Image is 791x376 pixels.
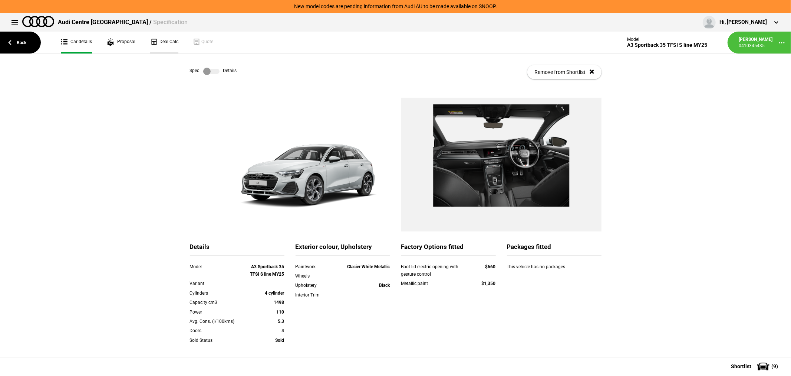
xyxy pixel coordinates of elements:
strong: $1,350 [482,281,496,286]
div: This vehicle has no packages [507,263,602,278]
strong: Glacier White Metallic [347,264,390,269]
div: Boot lid electric opening with gesture control [401,263,468,278]
span: Shortlist [731,364,751,369]
strong: 5.3 [278,319,284,324]
div: Metallic paint [401,280,468,287]
div: Upholstery [296,282,333,289]
button: ... [772,33,791,52]
a: [PERSON_NAME]0410345435 [739,36,772,49]
div: Power [190,308,247,316]
strong: 1498 [274,300,284,305]
strong: 4 [282,328,284,333]
div: Avg. Cons. (l/100kms) [190,318,247,325]
div: Cylinders [190,289,247,297]
div: Doors [190,327,247,334]
div: Capacity cm3 [190,299,247,306]
div: Variant [190,280,247,287]
div: Hi, [PERSON_NAME] [719,19,767,26]
div: Interior Trim [296,291,333,299]
div: Paintwork [296,263,333,270]
div: Spec Details [190,68,237,75]
a: Deal Calc [150,32,178,54]
div: Wheels [296,272,333,280]
div: [PERSON_NAME] [739,36,772,43]
div: Details [190,243,284,256]
div: Model [190,263,247,270]
a: Proposal [107,32,135,54]
span: ( 9 ) [771,364,778,369]
div: Sold Status [190,337,247,344]
div: A3 Sportback 35 TFSI S line MY25 [627,42,707,48]
strong: A3 Sportback 35 TFSI S line MY25 [250,264,284,277]
button: Shortlist(9) [720,357,791,376]
div: Packages fitted [507,243,602,256]
strong: 110 [277,309,284,315]
div: Model [627,37,707,42]
button: Remove from Shortlist [527,65,602,79]
a: Car details [61,32,92,54]
strong: Sold [276,338,284,343]
strong: Black [379,283,390,288]
strong: $660 [485,264,496,269]
strong: 4 cylinder [265,291,284,296]
span: Specification [153,19,188,26]
div: 0410345435 [739,43,772,49]
div: Audi Centre [GEOGRAPHIC_DATA] / [58,18,188,26]
img: audi.png [22,16,54,27]
div: Factory Options fitted [401,243,496,256]
div: Exterior colour, Upholstery [296,243,390,256]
